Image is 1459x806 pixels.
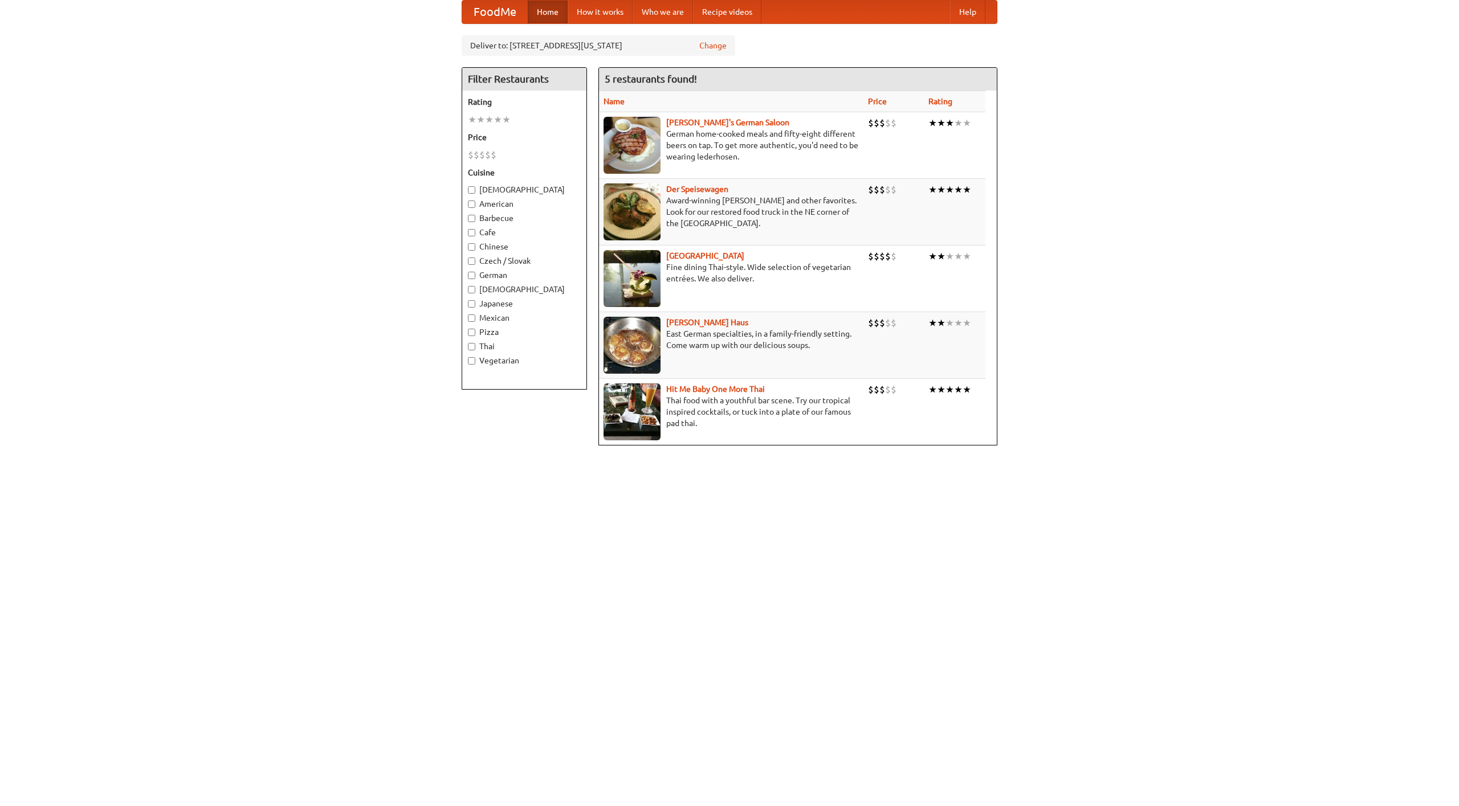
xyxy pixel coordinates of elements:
li: ★ [928,250,937,263]
li: ★ [476,113,485,126]
li: ★ [963,383,971,396]
li: ★ [954,117,963,129]
li: ★ [946,250,954,263]
li: $ [874,317,879,329]
input: Czech / Slovak [468,257,475,265]
ng-pluralize: 5 restaurants found! [605,73,697,84]
li: $ [891,383,896,396]
li: ★ [954,183,963,196]
h5: Rating [468,96,581,108]
a: Der Speisewagen [666,185,728,194]
li: ★ [963,183,971,196]
label: Barbecue [468,212,581,224]
label: German [468,269,581,281]
img: satay.jpg [604,250,661,307]
li: ★ [946,317,954,329]
input: Pizza [468,329,475,336]
li: ★ [502,113,511,126]
li: ★ [946,183,954,196]
li: ★ [928,317,937,329]
li: $ [879,117,885,129]
label: Japanese [468,298,581,309]
li: ★ [937,250,946,263]
li: ★ [928,117,937,129]
img: kohlhaus.jpg [604,317,661,374]
p: Thai food with a youthful bar scene. Try our tropical inspired cocktails, or tuck into a plate of... [604,395,859,429]
a: Home [528,1,568,23]
h5: Cuisine [468,167,581,178]
a: Rating [928,97,952,106]
p: German home-cooked meals and fifty-eight different beers on tap. To get more authentic, you'd nee... [604,128,859,162]
label: Pizza [468,326,581,338]
h4: Filter Restaurants [462,68,586,91]
li: $ [879,250,885,263]
li: ★ [937,183,946,196]
li: $ [491,149,496,161]
li: ★ [946,117,954,129]
li: $ [879,317,885,329]
input: American [468,201,475,208]
li: ★ [468,113,476,126]
li: $ [874,383,879,396]
li: $ [891,250,896,263]
input: [DEMOGRAPHIC_DATA] [468,286,475,293]
input: Cafe [468,229,475,236]
p: Award-winning [PERSON_NAME] and other favorites. Look for our restored food truck in the NE corne... [604,195,859,229]
label: [DEMOGRAPHIC_DATA] [468,184,581,195]
input: Japanese [468,300,475,308]
li: $ [891,183,896,196]
input: Vegetarian [468,357,475,365]
p: Fine dining Thai-style. Wide selection of vegetarian entrées. We also deliver. [604,261,859,284]
p: East German specialties, in a family-friendly setting. Come warm up with our delicious soups. [604,328,859,351]
a: Hit Me Baby One More Thai [666,384,765,394]
li: ★ [963,317,971,329]
li: ★ [928,383,937,396]
li: ★ [954,383,963,396]
li: ★ [963,117,971,129]
a: [PERSON_NAME] Haus [666,318,748,327]
li: $ [868,117,874,129]
li: $ [879,383,885,396]
a: [PERSON_NAME]'s German Saloon [666,118,789,127]
li: $ [885,183,891,196]
a: Help [950,1,985,23]
li: ★ [954,250,963,263]
a: How it works [568,1,633,23]
label: Cafe [468,227,581,238]
li: $ [479,149,485,161]
li: $ [474,149,479,161]
div: Deliver to: [STREET_ADDRESS][US_STATE] [462,35,735,56]
li: $ [868,250,874,263]
input: Mexican [468,314,475,322]
li: $ [485,149,491,161]
img: esthers.jpg [604,117,661,174]
label: Chinese [468,241,581,252]
li: $ [874,250,879,263]
input: Chinese [468,243,475,251]
li: ★ [937,317,946,329]
a: Who we are [633,1,693,23]
label: Thai [468,341,581,352]
li: $ [868,183,874,196]
li: $ [891,117,896,129]
a: Price [868,97,887,106]
li: $ [885,117,891,129]
li: $ [885,317,891,329]
input: [DEMOGRAPHIC_DATA] [468,186,475,194]
li: ★ [494,113,502,126]
li: $ [891,317,896,329]
label: Vegetarian [468,355,581,366]
b: [GEOGRAPHIC_DATA] [666,251,744,260]
li: ★ [928,183,937,196]
input: German [468,272,475,279]
input: Barbecue [468,215,475,222]
li: $ [868,317,874,329]
li: $ [874,183,879,196]
label: Czech / Slovak [468,255,581,267]
li: ★ [946,383,954,396]
li: $ [468,149,474,161]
